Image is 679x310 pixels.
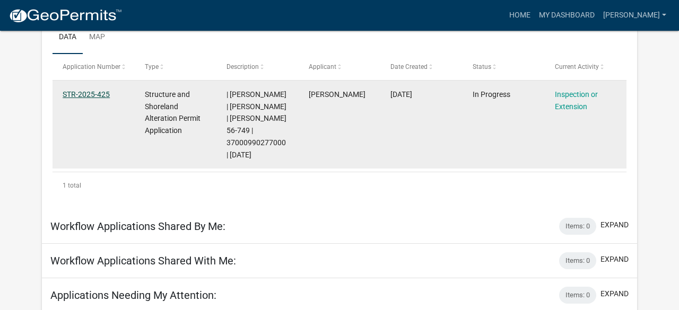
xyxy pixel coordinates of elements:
[390,63,428,70] span: Date Created
[390,90,412,99] span: 06/04/2025
[50,220,225,233] h5: Workflow Applications Shared By Me:
[53,172,626,199] div: 1 total
[555,90,598,111] a: Inspection or Extension
[559,287,596,304] div: Items: 0
[299,54,381,79] datatable-header-cell: Applicant
[145,63,159,70] span: Type
[600,219,629,231] button: expand
[83,21,111,55] a: Map
[145,90,201,135] span: Structure and Shoreland Alteration Permit Application
[53,54,135,79] datatable-header-cell: Application Number
[535,5,599,25] a: My Dashboard
[380,54,463,79] datatable-header-cell: Date Created
[559,218,596,235] div: Items: 0
[600,288,629,299] button: expand
[309,90,365,99] span: Michael
[227,90,286,159] span: | Sheila Dahl | CARRIE JO SHORT | Crystal 56-749 | 37000990277000 | 07/29/2026
[309,63,336,70] span: Applicant
[600,254,629,265] button: expand
[473,63,491,70] span: Status
[216,54,299,79] datatable-header-cell: Description
[50,254,236,267] h5: Workflow Applications Shared With Me:
[559,252,596,269] div: Items: 0
[63,90,110,99] a: STR-2025-425
[544,54,626,79] datatable-header-cell: Current Activity
[599,5,671,25] a: [PERSON_NAME]
[473,90,510,99] span: In Progress
[505,5,535,25] a: Home
[227,63,259,70] span: Description
[53,21,83,55] a: Data
[63,63,120,70] span: Application Number
[50,289,216,302] h5: Applications Needing My Attention:
[135,54,217,79] datatable-header-cell: Type
[463,54,545,79] datatable-header-cell: Status
[555,63,599,70] span: Current Activity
